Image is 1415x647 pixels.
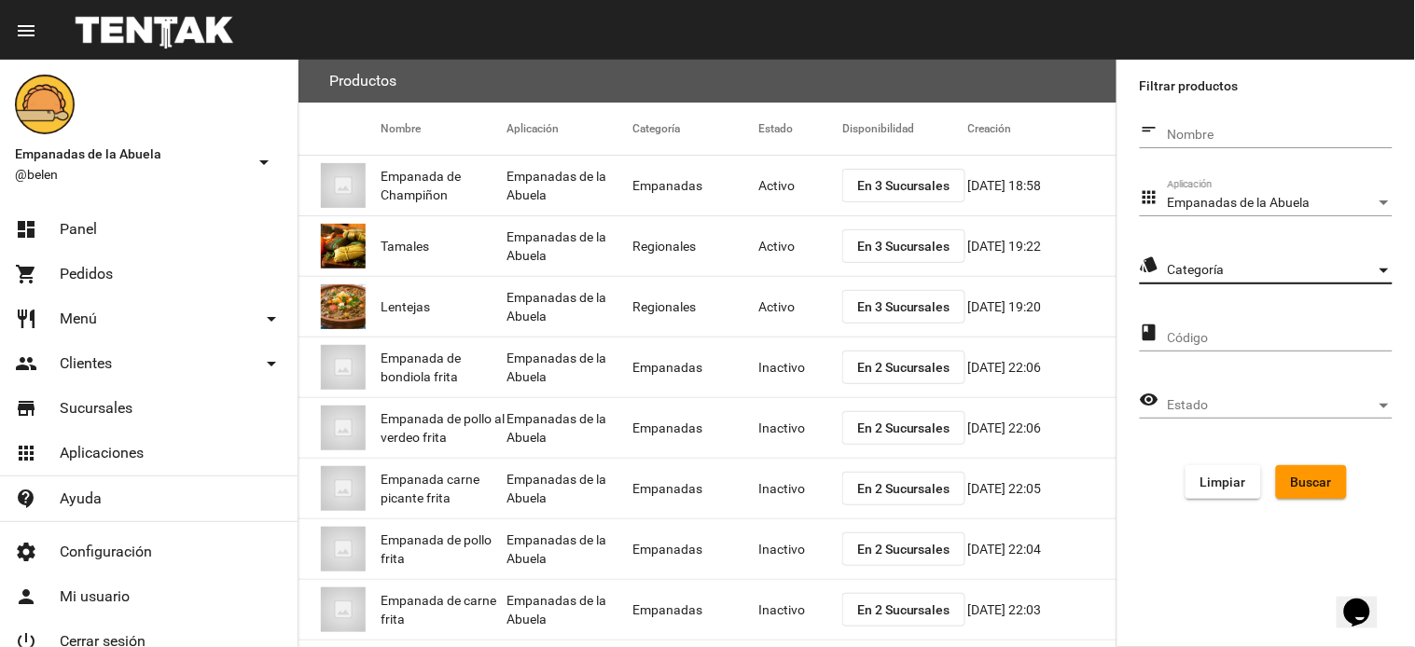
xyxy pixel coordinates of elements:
[1168,398,1393,413] mat-select: Estado
[857,542,950,557] span: En 2 Sucursales
[381,167,506,204] span: Empanada de Champiñon
[1140,389,1159,411] mat-icon: visibility
[857,420,950,435] span: En 2 Sucursales
[857,178,950,193] span: En 3 Sucursales
[381,591,506,628] span: Empanada de carne frita
[842,351,965,384] button: En 2 Sucursales
[758,103,842,155] mat-header-cell: Estado
[15,397,37,420] mat-icon: store
[968,459,1117,518] mat-cell: [DATE] 22:05
[842,103,968,155] mat-header-cell: Disponibilidad
[632,519,758,579] mat-cell: Empanadas
[968,580,1117,640] mat-cell: [DATE] 22:03
[381,297,430,316] span: Lentejas
[758,519,842,579] mat-cell: Inactivo
[506,519,632,579] mat-cell: Empanadas de la Abuela
[15,308,37,330] mat-icon: restaurant
[632,459,758,518] mat-cell: Empanadas
[632,103,758,155] mat-header-cell: Categoría
[857,299,950,314] span: En 3 Sucursales
[506,156,632,215] mat-cell: Empanadas de la Abuela
[1337,572,1396,628] iframe: chat widget
[260,308,283,330] mat-icon: arrow_drop_down
[1168,263,1376,278] span: Categoría
[60,444,144,462] span: Aplicaciones
[1168,195,1311,210] span: Empanadas de la Abuela
[60,399,132,418] span: Sucursales
[321,527,366,571] img: 07c47add-75b0-4ce5-9aba-194f44787723.jpg
[1168,331,1393,346] input: Código
[321,163,366,208] img: 07c47add-75b0-4ce5-9aba-194f44787723.jpg
[632,337,758,397] mat-cell: Empanadas
[260,352,283,375] mat-icon: arrow_drop_down
[758,580,842,640] mat-cell: Inactivo
[632,216,758,276] mat-cell: Regionales
[632,580,758,640] mat-cell: Empanadas
[15,143,245,165] span: Empanadas de la Abuela
[381,349,506,386] span: Empanada de bondiola frita
[60,543,152,561] span: Configuración
[968,519,1117,579] mat-cell: [DATE] 22:04
[381,470,506,507] span: Empanada carne picante frita
[321,406,366,450] img: 07c47add-75b0-4ce5-9aba-194f44787723.jpg
[15,165,245,184] span: @belen
[321,284,366,329] img: 39d5eac7-c0dc-4c45-badd-7bc4776b2770.jpg
[632,156,758,215] mat-cell: Empanadas
[506,337,632,397] mat-cell: Empanadas de la Abuela
[506,459,632,518] mat-cell: Empanadas de la Abuela
[15,20,37,42] mat-icon: menu
[381,103,506,155] mat-header-cell: Nombre
[1168,263,1393,278] mat-select: Categoría
[253,151,275,173] mat-icon: arrow_drop_down
[968,156,1117,215] mat-cell: [DATE] 18:58
[381,237,429,255] span: Tamales
[381,409,506,447] span: Empanada de pollo al verdeo frita
[506,398,632,458] mat-cell: Empanadas de la Abuela
[506,216,632,276] mat-cell: Empanadas de la Abuela
[842,229,965,263] button: En 3 Sucursales
[968,398,1117,458] mat-cell: [DATE] 22:06
[321,224,366,268] img: 01d649f9-9164-4ab3-8b57-0dc6f96d6a20.jpg
[60,265,113,283] span: Pedidos
[1276,465,1347,499] button: Buscar
[15,263,37,285] mat-icon: shopping_cart
[60,220,97,239] span: Panel
[1200,475,1246,489] span: Limpiar
[968,216,1117,276] mat-cell: [DATE] 19:22
[842,593,965,626] button: En 2 Sucursales
[1186,465,1261,499] button: Limpiar
[15,541,37,563] mat-icon: settings
[1168,398,1376,413] span: Estado
[842,411,965,445] button: En 2 Sucursales
[1291,475,1332,489] span: Buscar
[968,277,1117,337] mat-cell: [DATE] 19:20
[758,277,842,337] mat-cell: Activo
[60,310,97,328] span: Menú
[15,75,75,134] img: f0136945-ed32-4f7c-91e3-a375bc4bb2c5.png
[632,398,758,458] mat-cell: Empanadas
[1168,196,1393,211] mat-select: Aplicación
[968,103,1117,155] mat-header-cell: Creación
[842,532,965,566] button: En 2 Sucursales
[15,218,37,241] mat-icon: dashboard
[506,103,632,155] mat-header-cell: Aplicación
[842,169,965,202] button: En 3 Sucursales
[321,466,366,511] img: 07c47add-75b0-4ce5-9aba-194f44787723.jpg
[842,290,965,323] button: En 3 Sucursales
[60,587,130,606] span: Mi usuario
[857,481,950,496] span: En 2 Sucursales
[857,239,950,254] span: En 3 Sucursales
[632,277,758,337] mat-cell: Regionales
[1140,75,1393,97] label: Filtrar productos
[857,360,950,375] span: En 2 Sucursales
[15,352,37,375] mat-icon: people
[15,585,37,608] mat-icon: person
[842,472,965,505] button: En 2 Sucursales
[1140,254,1159,276] mat-icon: style
[1168,128,1393,143] input: Nombre
[857,602,950,617] span: En 2 Sucursales
[1140,186,1159,209] mat-icon: apps
[1140,118,1159,141] mat-icon: short_text
[758,337,842,397] mat-cell: Inactivo
[758,398,842,458] mat-cell: Inactivo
